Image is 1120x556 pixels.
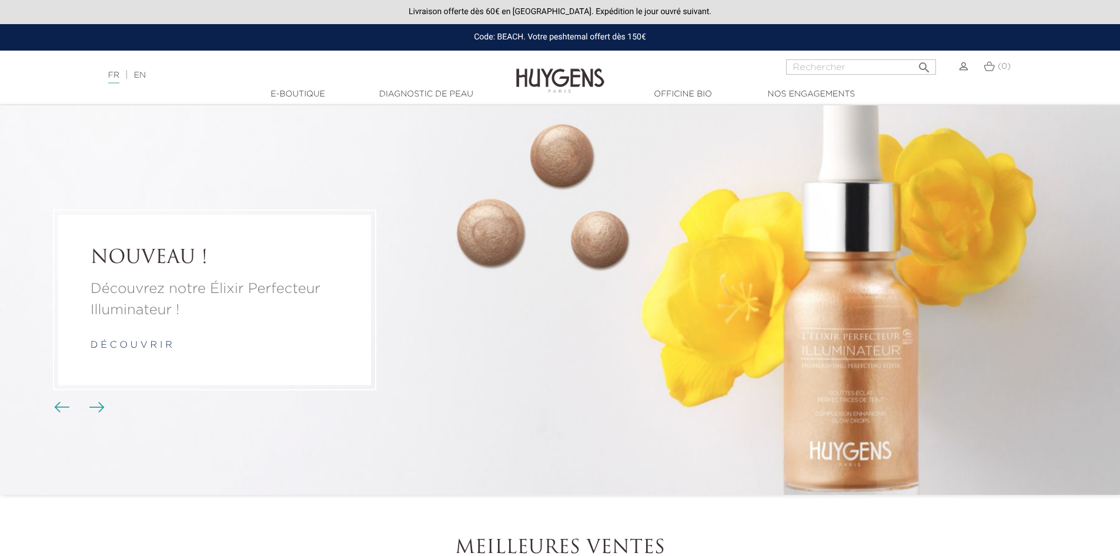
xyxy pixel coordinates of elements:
a: Officine Bio [624,88,742,101]
a: Diagnostic de peau [367,88,485,101]
a: Nos engagements [753,88,870,101]
a: FR [108,71,119,84]
i:  [917,57,931,71]
input: Rechercher [786,59,936,75]
a: EN [134,71,146,79]
span: (0) [998,62,1011,71]
button:  [914,56,935,72]
img: Huygens [516,49,604,95]
a: E-Boutique [239,88,357,101]
div: | [102,68,458,82]
a: NOUVEAU ! [91,247,339,269]
a: d é c o u v r i r [91,341,172,350]
a: Découvrez notre Élixir Perfecteur Illuminateur ! [91,278,339,321]
div: Boutons du carrousel [59,399,97,417]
